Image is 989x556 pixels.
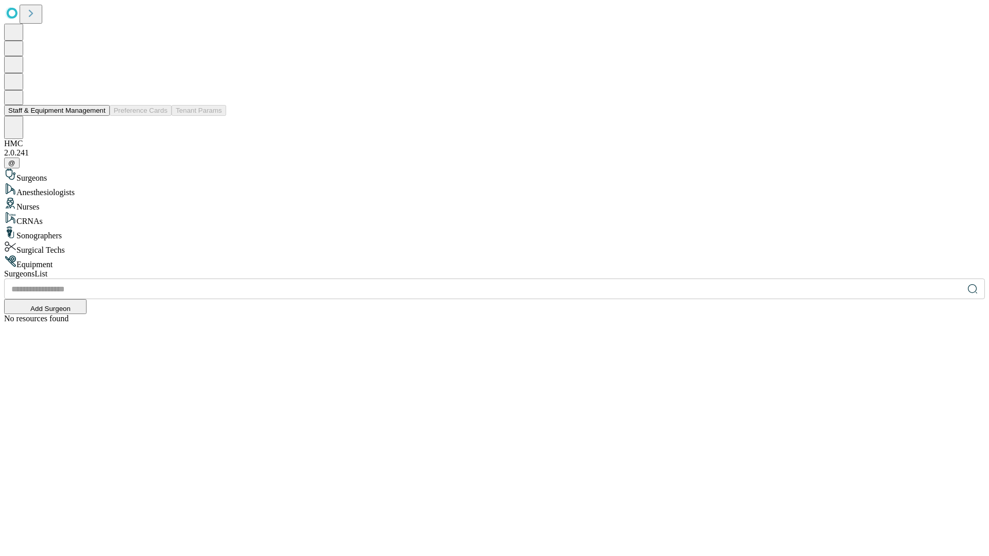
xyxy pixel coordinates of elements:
[4,314,985,323] div: No resources found
[4,139,985,148] div: HMC
[30,305,71,312] span: Add Surgeon
[110,105,172,116] button: Preference Cards
[4,168,985,183] div: Surgeons
[4,183,985,197] div: Anesthesiologists
[4,148,985,158] div: 2.0.241
[4,299,87,314] button: Add Surgeon
[8,159,15,167] span: @
[4,226,985,240] div: Sonographers
[4,105,110,116] button: Staff & Equipment Management
[4,269,985,279] div: Surgeons List
[4,158,20,168] button: @
[172,105,226,116] button: Tenant Params
[4,255,985,269] div: Equipment
[4,197,985,212] div: Nurses
[4,240,985,255] div: Surgical Techs
[4,212,985,226] div: CRNAs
